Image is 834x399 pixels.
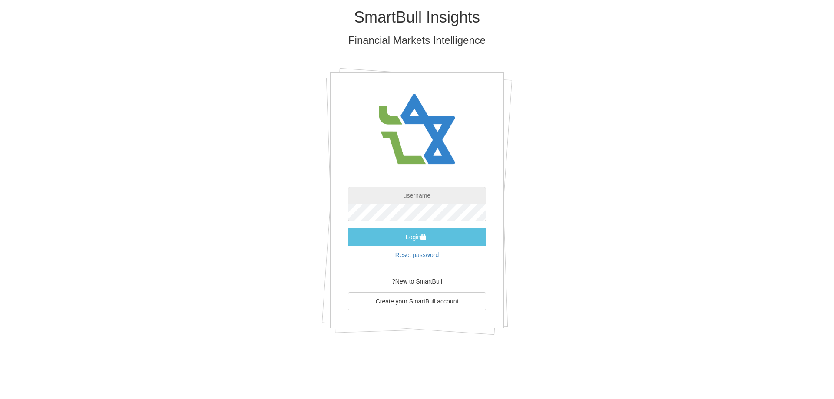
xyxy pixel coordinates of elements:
[395,251,439,258] a: Reset password
[348,228,486,246] button: Login
[392,278,442,285] span: New to SmartBull?
[163,35,671,46] h3: Financial Markets Intelligence
[374,86,460,174] img: avatar
[348,292,486,310] a: Create your SmartBull account
[348,187,486,204] input: username
[163,9,671,26] h1: SmartBull Insights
